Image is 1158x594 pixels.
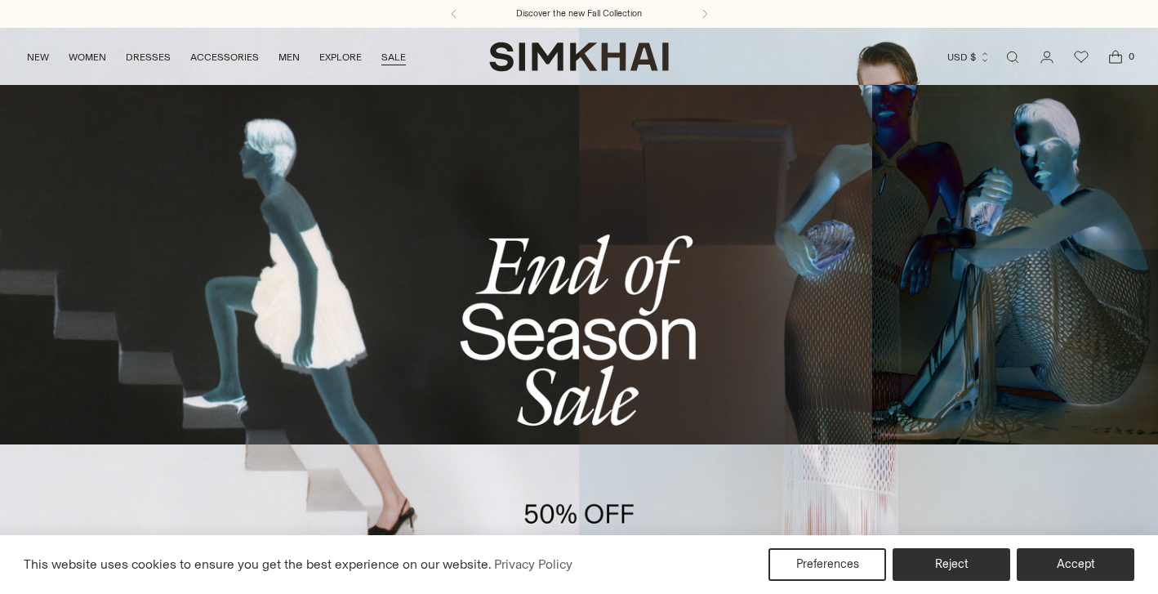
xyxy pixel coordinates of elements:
[1065,41,1098,74] a: Wishlist
[1124,49,1138,64] span: 0
[278,39,300,75] a: MEN
[69,39,106,75] a: WOMEN
[996,41,1029,74] a: Open search modal
[489,41,669,73] a: SIMKHAI
[492,552,575,577] a: Privacy Policy (opens in a new tab)
[516,7,642,20] a: Discover the new Fall Collection
[190,39,259,75] a: ACCESSORIES
[126,39,171,75] a: DRESSES
[1017,548,1134,581] button: Accept
[893,548,1010,581] button: Reject
[381,39,406,75] a: SALE
[24,556,492,572] span: This website uses cookies to ensure you get the best experience on our website.
[947,39,991,75] button: USD $
[319,39,362,75] a: EXPLORE
[27,39,49,75] a: NEW
[1031,41,1063,74] a: Go to the account page
[1099,41,1132,74] a: Open cart modal
[768,548,886,581] button: Preferences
